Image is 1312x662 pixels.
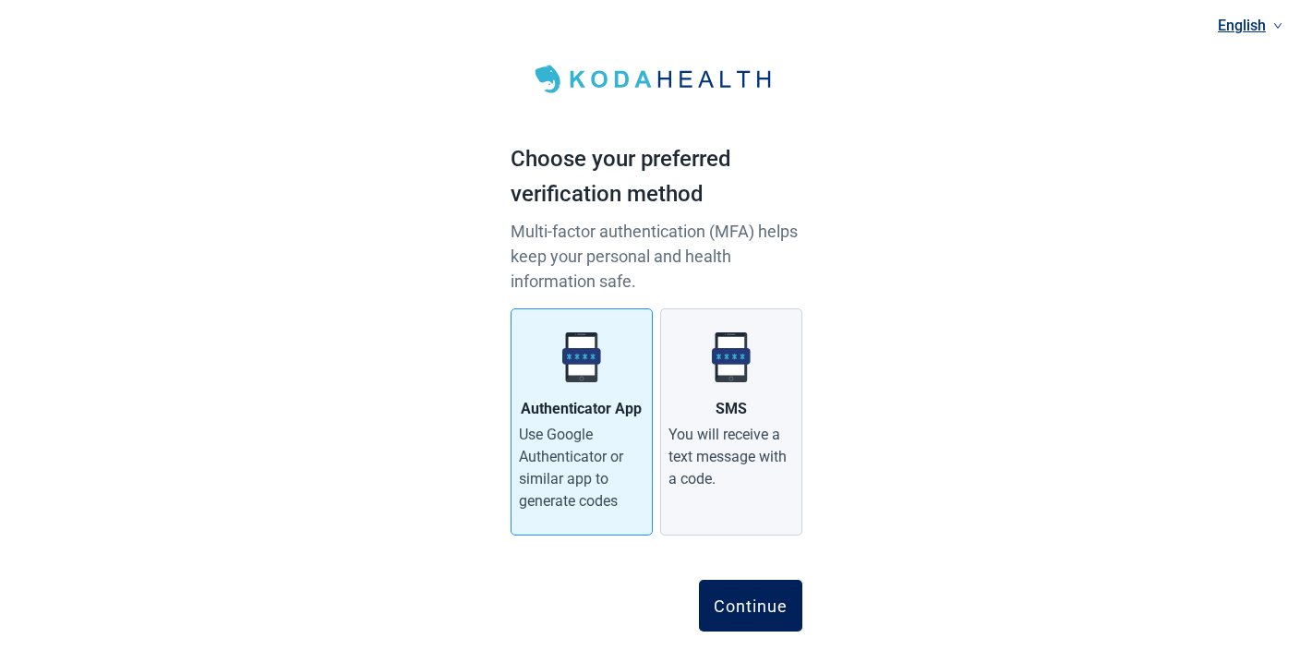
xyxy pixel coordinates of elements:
[1273,21,1282,30] span: down
[521,398,642,420] div: Authenticator App
[519,424,644,512] div: Use Google Authenticator or similar app to generate codes
[511,219,802,294] p: Multi-factor authentication (MFA) helps keep your personal and health information safe.
[714,596,788,615] div: Continue
[524,59,787,100] img: Koda Health
[1210,10,1290,41] a: Current language: English
[699,580,802,632] button: Continue
[668,424,794,490] div: You will receive a text message with a code.
[511,142,802,219] h1: Choose your preferred verification method
[716,398,747,420] div: SMS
